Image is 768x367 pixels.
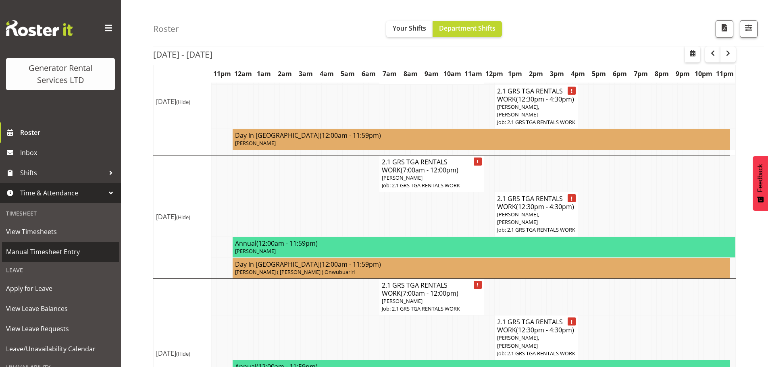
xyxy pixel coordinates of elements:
button: Department Shifts [433,21,502,37]
th: 2pm [526,64,547,83]
span: (7:00am - 12:00pm) [401,289,458,298]
th: 9am [421,64,442,83]
img: Rosterit website logo [6,20,73,36]
span: [PERSON_NAME] ( [PERSON_NAME] ) Onwubuariri [235,268,355,276]
span: (Hide) [176,350,190,357]
span: Time & Attendance [20,187,105,199]
th: 5am [337,64,358,83]
h4: 2.1 GRS TGA RENTALS WORK [382,281,481,297]
span: Your Shifts [393,24,426,33]
span: (7:00am - 12:00pm) [401,166,458,174]
span: (12:00am - 11:59pm) [320,260,381,269]
button: Download a PDF of the roster according to the set date range. [716,20,733,38]
a: Apply for Leave [2,278,119,299]
span: (12:30pm - 4:30pm) [516,326,574,334]
th: 8pm [651,64,672,83]
div: Timesheet [2,205,119,222]
h4: 2.1 GRS TGA RENTALS WORK [497,318,576,334]
th: 10pm [693,64,714,83]
h4: Annual [235,239,733,247]
span: View Leave Balances [6,303,115,315]
span: View Timesheets [6,226,115,238]
h4: Roster [153,24,179,33]
p: Job: 2.1 GRS TGA RENTALS WORK [497,350,576,357]
a: View Leave Requests [2,319,119,339]
h4: Day In [GEOGRAPHIC_DATA] [235,260,727,268]
span: (12:00am - 11:59pm) [256,239,318,248]
h4: 2.1 GRS TGA RENTALS WORK [497,87,576,103]
th: 8am [400,64,421,83]
span: Department Shifts [439,24,495,33]
th: 7pm [631,64,651,83]
a: View Leave Balances [2,299,119,319]
td: [DATE] [154,155,212,278]
span: [PERSON_NAME] [235,247,276,255]
span: Inbox [20,147,117,159]
th: 1am [254,64,275,83]
button: Feedback - Show survey [753,156,768,211]
p: Job: 2.1 GRS TGA RENTALS WORK [382,305,481,313]
p: Job: 2.1 GRS TGA RENTALS WORK [497,118,576,126]
span: (12:30pm - 4:30pm) [516,202,574,211]
th: 6am [358,64,379,83]
th: 1pm [505,64,526,83]
div: Generator Rental Services LTD [14,62,107,86]
span: [PERSON_NAME] [382,174,423,181]
span: Leave/Unavailability Calendar [6,343,115,355]
span: Feedback [757,164,764,192]
th: 3pm [547,64,568,83]
h4: Day In [GEOGRAPHIC_DATA] [235,131,727,139]
span: (Hide) [176,98,190,106]
th: 9pm [672,64,693,83]
th: 2am [275,64,296,83]
th: 11pm [212,64,233,83]
p: Job: 2.1 GRS TGA RENTALS WORK [497,226,576,234]
p: Job: 2.1 GRS TGA RENTALS WORK [382,182,481,189]
span: [PERSON_NAME], [PERSON_NAME] [497,103,539,118]
span: [PERSON_NAME], [PERSON_NAME] [497,211,539,226]
button: Your Shifts [386,21,433,37]
span: (12:00am - 11:59pm) [320,131,381,140]
span: [PERSON_NAME] [235,139,276,147]
span: View Leave Requests [6,323,115,335]
span: [PERSON_NAME] [382,297,423,305]
th: 11pm [714,64,735,83]
span: Roster [20,126,117,139]
button: Filter Shifts [740,20,758,38]
th: 6pm [610,64,631,83]
a: Leave/Unavailability Calendar [2,339,119,359]
h4: 2.1 GRS TGA RENTALS WORK [382,158,481,174]
th: 12am [233,64,254,83]
span: Apply for Leave [6,282,115,294]
div: Leave [2,262,119,278]
th: 11am [463,64,484,83]
span: Manual Timesheet Entry [6,246,115,258]
td: [DATE] [154,48,212,155]
th: 7am [379,64,400,83]
h4: 2.1 GRS TGA RENTALS WORK [497,195,576,211]
th: 12pm [484,64,505,83]
th: 4am [316,64,337,83]
span: [PERSON_NAME], [PERSON_NAME] [497,334,539,349]
a: View Timesheets [2,222,119,242]
th: 5pm [589,64,610,83]
th: 10am [442,64,463,83]
button: Select a specific date within the roster. [685,46,700,62]
h2: [DATE] - [DATE] [153,49,212,60]
span: Shifts [20,167,105,179]
a: Manual Timesheet Entry [2,242,119,262]
th: 4pm [568,64,589,83]
span: (Hide) [176,214,190,221]
th: 3am [296,64,316,83]
span: (12:30pm - 4:30pm) [516,95,574,104]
